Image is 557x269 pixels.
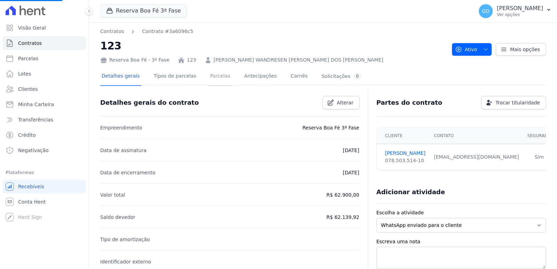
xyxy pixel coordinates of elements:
span: Parcelas [18,55,38,62]
p: R$ 62.900,00 [326,191,359,199]
div: 078.503.514-10 [385,157,425,164]
span: Minha Carteira [18,101,54,108]
p: Reserva Boa Fé 3ª Fase [302,124,359,132]
button: Ativo [452,43,492,56]
a: Parcelas [209,68,232,86]
a: Mais opções [496,43,546,56]
span: Ativo [455,43,477,56]
div: Solicitações [321,73,361,80]
p: [DATE] [343,168,359,177]
button: Reserva Boa Fé 3ª Fase [100,4,187,17]
div: [EMAIL_ADDRESS][DOMAIN_NAME] [434,153,519,161]
span: Visão Geral [18,24,46,31]
a: Solicitações0 [320,68,363,86]
th: Contato [430,128,523,144]
p: Data de assinatura [100,146,146,155]
a: Trocar titularidade [481,96,546,109]
a: Recebíveis [3,180,86,193]
label: Escolha a atividade [376,209,546,216]
td: Sim [523,144,555,170]
nav: Breadcrumb [100,28,446,35]
span: Trocar titularidade [495,99,540,106]
span: Conta Hent [18,198,46,205]
a: Crédito [3,128,86,142]
button: GD [PERSON_NAME] Ver opções [473,1,557,21]
a: Alterar [323,96,359,109]
div: 0 [353,73,361,80]
h3: Detalhes gerais do contrato [100,98,199,107]
p: Identificador externo [100,258,151,266]
p: Tipo de amortização [100,235,150,244]
span: Negativação [18,147,49,154]
p: Saldo devedor [100,213,135,221]
a: Contratos [3,36,86,50]
div: Reserva Boa Fé - 3ª Fase [100,56,169,64]
a: Minha Carteira [3,97,86,111]
a: Negativação [3,143,86,157]
p: [PERSON_NAME] [497,5,543,12]
a: Lotes [3,67,86,81]
a: Tipos de parcelas [152,68,198,86]
span: Crédito [18,132,36,139]
h3: Partes do contrato [376,98,443,107]
h2: 123 [100,38,446,54]
span: Lotes [18,70,31,77]
a: Contratos [100,28,124,35]
p: Valor total [100,191,125,199]
div: Plataformas [6,168,83,177]
p: Ver opções [497,12,543,17]
a: Carnês [289,68,309,86]
p: Empreendimento [100,124,142,132]
h3: Adicionar atividade [376,188,445,196]
a: Conta Hent [3,195,86,209]
p: R$ 62.139,92 [326,213,359,221]
a: Clientes [3,82,86,96]
a: [PERSON_NAME] [385,150,425,157]
span: Mais opções [510,46,540,53]
label: Escreva uma nota [376,238,546,245]
a: Detalhes gerais [100,68,141,86]
th: Cliente [377,128,430,144]
a: Visão Geral [3,21,86,35]
span: GD [482,9,490,14]
span: Alterar [337,99,353,106]
p: [DATE] [343,146,359,155]
span: Clientes [18,86,38,93]
p: Data de encerramento [100,168,156,177]
span: Transferências [18,116,53,123]
span: Recebíveis [18,183,44,190]
a: Contrato #3a6096c5 [142,28,193,35]
a: 123 [187,56,196,64]
a: [PERSON_NAME] WANDRESEN [PERSON_NAME] DOS [PERSON_NAME] [214,56,383,64]
a: Antecipações [243,68,278,86]
nav: Breadcrumb [100,28,193,35]
span: Contratos [18,40,42,47]
a: Parcelas [3,52,86,65]
a: Transferências [3,113,86,127]
th: Segurado [523,128,555,144]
